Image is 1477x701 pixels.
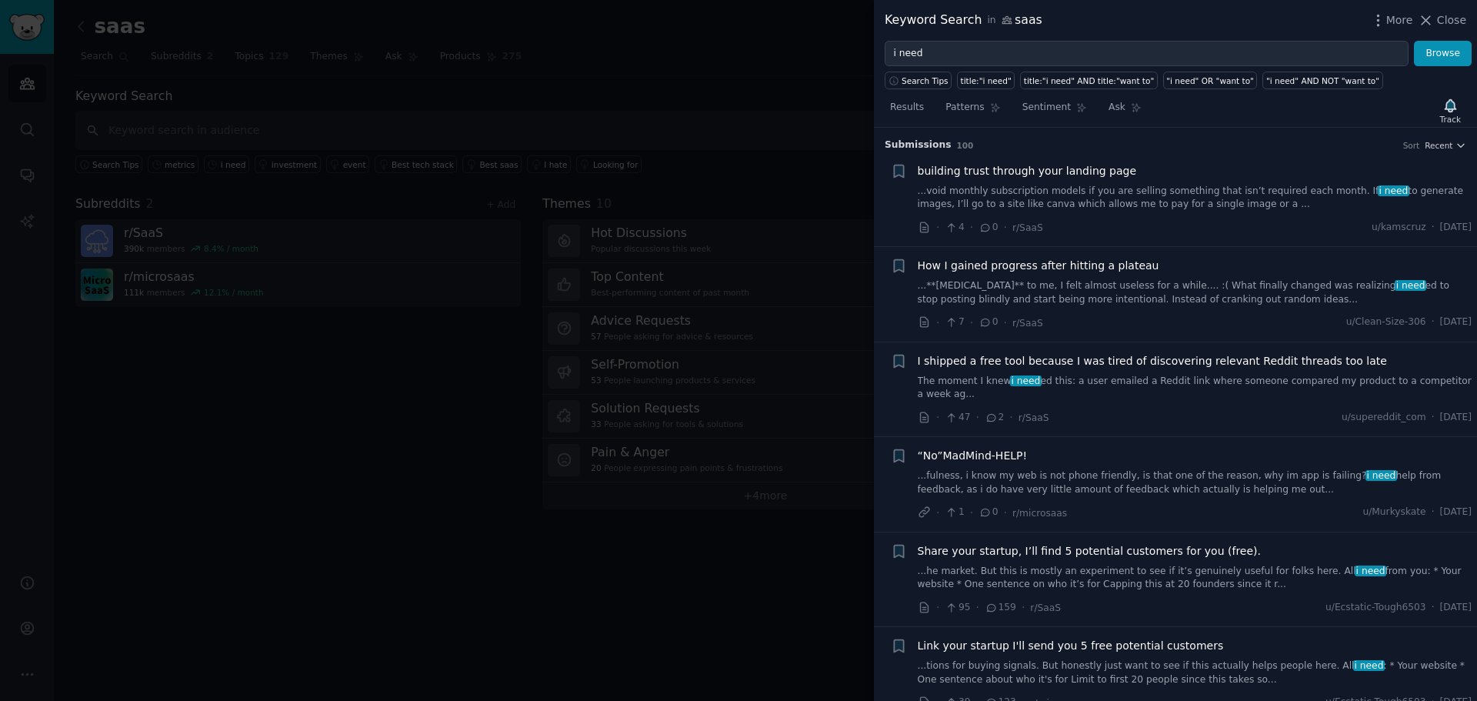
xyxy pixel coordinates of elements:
[1022,101,1071,115] span: Sentiment
[1440,601,1472,615] span: [DATE]
[1432,506,1435,519] span: ·
[1370,12,1413,28] button: More
[1440,114,1461,125] div: Track
[1432,601,1435,615] span: ·
[985,601,1016,615] span: 159
[1365,470,1397,481] span: i need
[918,279,1472,306] a: ...**[MEDICAL_DATA]** to me, I felt almost useless for a while.... :( What finally changed was re...
[902,75,949,86] span: Search Tips
[1362,506,1425,519] span: u/Murkyskate
[1403,140,1420,151] div: Sort
[885,139,952,152] span: Submission s
[918,353,1387,369] a: I shipped a free tool because I was tired of discovering relevant Reddit threads too late
[1012,508,1067,519] span: r/microsaas
[1022,599,1025,616] span: ·
[1004,219,1007,235] span: ·
[918,258,1159,274] a: How I gained progress after hitting a plateau
[945,101,984,115] span: Patterns
[1010,376,1042,386] span: i need
[885,72,952,89] button: Search Tips
[1440,506,1472,519] span: [DATE]
[1030,603,1061,613] span: r/SaaS
[936,505,939,521] span: ·
[1109,101,1125,115] span: Ask
[918,659,1472,686] a: ...tions for buying signals. But honestly just want to see if this actually helps people here. Al...
[918,163,1137,179] a: building trust through your landing page
[1418,12,1466,28] button: Close
[1163,72,1258,89] a: "i need" OR "want to"
[945,411,970,425] span: 47
[1440,221,1472,235] span: [DATE]
[985,411,1004,425] span: 2
[1262,72,1382,89] a: "i need" AND NOT "want to"
[1325,601,1426,615] span: u/Ecstatic-Tough6503
[1012,222,1043,233] span: r/SaaS
[1004,315,1007,331] span: ·
[885,11,1042,30] div: Keyword Search saas
[970,505,973,521] span: ·
[918,565,1472,592] a: ...he market. But this is mostly an experiment to see if it’s genuinely useful for folks here. Al...
[1103,95,1147,127] a: Ask
[957,72,1015,89] a: title:"i need"
[1432,221,1435,235] span: ·
[1346,315,1426,329] span: u/Clean-Size-306
[1440,411,1472,425] span: [DATE]
[1395,280,1426,291] span: i need
[918,185,1472,212] a: ...void monthly subscription models if you are selling something that isn’t required each month. ...
[945,506,964,519] span: 1
[1414,41,1472,67] button: Browse
[918,638,1224,654] a: Link your startup I'll send you 5 free potential customers
[885,41,1409,67] input: Try a keyword related to your business
[979,315,998,329] span: 0
[961,75,1012,86] div: title:"i need"
[918,469,1472,496] a: ...fulness, i know my web is not phone friendly, is that one of the reason, why im app is failing...
[1425,140,1452,151] span: Recent
[1440,315,1472,329] span: [DATE]
[1166,75,1254,86] div: "i need" OR "want to"
[1378,185,1409,196] span: i need
[936,409,939,426] span: ·
[976,599,979,616] span: ·
[918,448,1028,464] a: “No”MadMind-HELP!
[940,95,1005,127] a: Patterns
[1353,660,1385,671] span: i need
[1432,315,1435,329] span: ·
[1342,411,1426,425] span: u/supereddit_com
[1386,12,1413,28] span: More
[918,375,1472,402] a: The moment I knewi needed this: a user emailed a Reddit link where someone compared my product to...
[1432,411,1435,425] span: ·
[945,315,964,329] span: 7
[979,506,998,519] span: 0
[1024,75,1154,86] div: title:"i need" AND title:"want to"
[1435,95,1466,127] button: Track
[945,221,964,235] span: 4
[1019,412,1049,423] span: r/SaaS
[885,95,929,127] a: Results
[970,219,973,235] span: ·
[1355,566,1386,576] span: i need
[976,409,979,426] span: ·
[936,315,939,331] span: ·
[936,599,939,616] span: ·
[890,101,924,115] span: Results
[918,543,1262,559] a: Share your startup, I’ll find 5 potential customers for you (free).
[979,221,998,235] span: 0
[1437,12,1466,28] span: Close
[1004,505,1007,521] span: ·
[945,601,970,615] span: 95
[936,219,939,235] span: ·
[1020,72,1157,89] a: title:"i need" AND title:"want to"
[1425,140,1466,151] button: Recent
[1372,221,1426,235] span: u/kamscruz
[957,141,974,150] span: 100
[987,14,995,28] span: in
[1017,95,1092,127] a: Sentiment
[1009,409,1012,426] span: ·
[1266,75,1379,86] div: "i need" AND NOT "want to"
